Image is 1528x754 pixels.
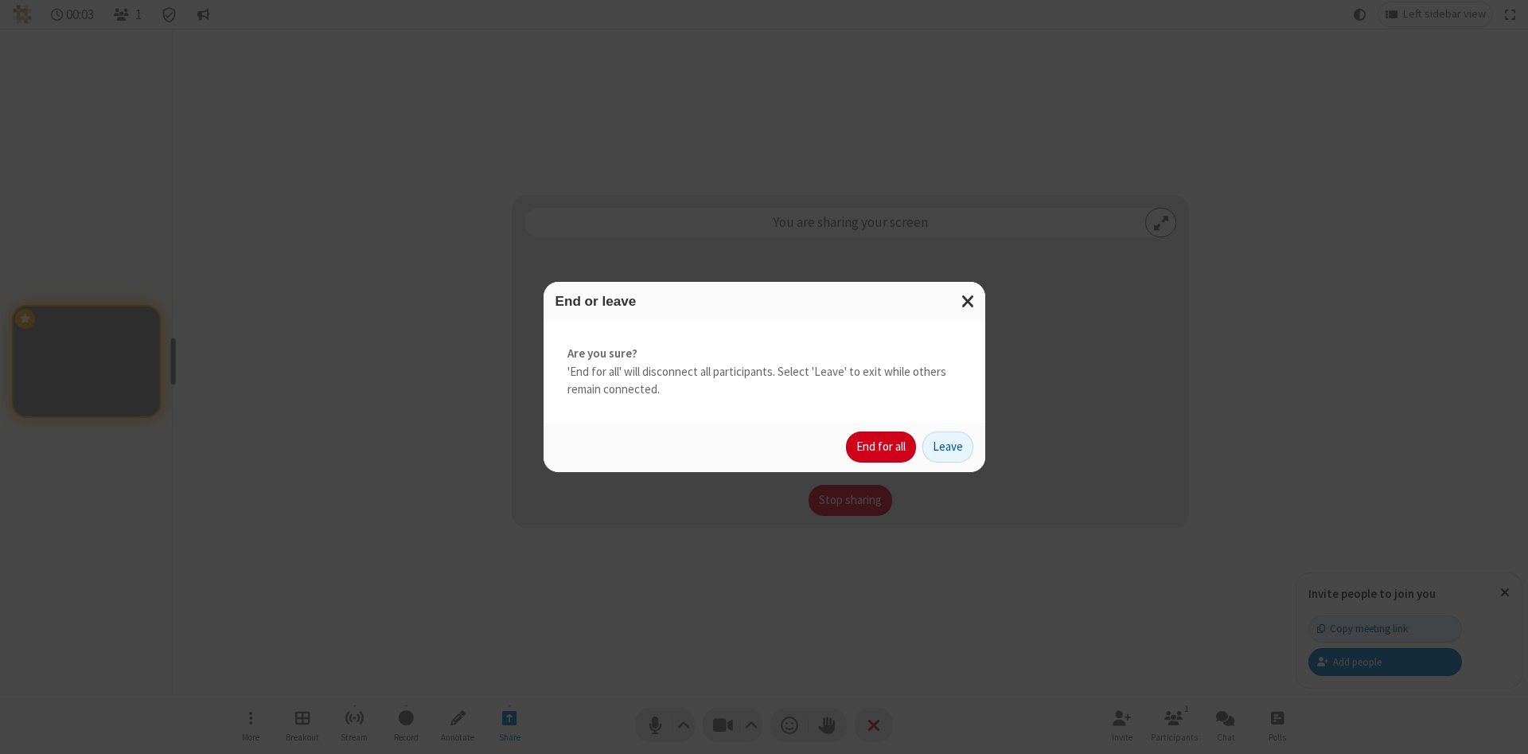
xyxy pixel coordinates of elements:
[555,294,973,309] h3: End or leave
[846,432,916,463] button: End for all
[544,321,985,423] div: 'End for all' will disconnect all participants. Select 'Leave' to exit while others remain connec...
[952,282,985,321] button: Close modal
[567,345,961,363] strong: Are you sure?
[922,432,973,463] button: Leave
